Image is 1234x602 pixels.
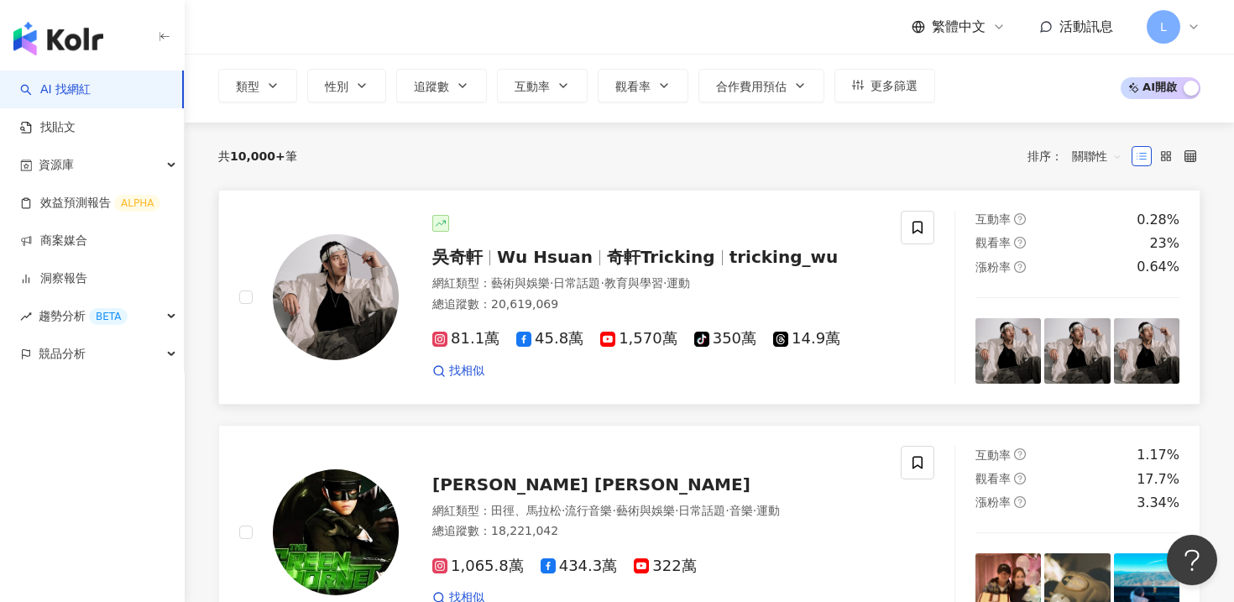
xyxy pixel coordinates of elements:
[1137,470,1179,489] div: 17.7%
[13,22,103,55] img: logo
[1114,318,1179,384] img: post-image
[975,212,1011,226] span: 互動率
[753,504,756,517] span: ·
[218,69,297,102] button: 類型
[20,311,32,322] span: rise
[678,504,725,517] span: 日常話題
[39,146,74,184] span: 資源庫
[729,247,839,267] span: tricking_wu
[975,495,1011,509] span: 漲粉率
[1014,261,1026,273] span: question-circle
[1072,143,1122,170] span: 關聯性
[600,276,604,290] span: ·
[1027,143,1132,170] div: 排序：
[634,558,696,575] span: 322萬
[565,504,612,517] span: 流行音樂
[1014,496,1026,508] span: question-circle
[1014,473,1026,484] span: question-circle
[432,247,483,267] span: 吳奇軒
[698,69,824,102] button: 合作費用預估
[729,504,753,517] span: 音樂
[497,247,593,267] span: Wu Hsuan
[550,276,553,290] span: ·
[236,80,259,93] span: 類型
[515,80,550,93] span: 互動率
[1167,535,1217,585] iframe: Help Scout Beacon - Open
[675,504,678,517] span: ·
[615,80,651,93] span: 觀看率
[432,363,484,380] a: 找相似
[432,296,881,313] div: 總追蹤數 ： 20,619,069
[325,80,348,93] span: 性別
[20,81,91,98] a: searchAI 找網紅
[725,504,729,517] span: ·
[516,330,583,348] span: 45.8萬
[432,330,499,348] span: 81.1萬
[491,504,562,517] span: 田徑、馬拉松
[1137,446,1179,464] div: 1.17%
[20,119,76,136] a: 找貼文
[975,260,1011,274] span: 漲粉率
[1137,258,1179,276] div: 0.64%
[449,363,484,380] span: 找相似
[1014,213,1026,225] span: question-circle
[432,558,524,575] span: 1,065.8萬
[20,195,160,212] a: 效益預測報告ALPHA
[871,79,918,92] span: 更多篩選
[667,276,690,290] span: 運動
[218,190,1200,406] a: KOL Avatar吳奇軒Wu Hsuan奇軒Trickingtricking_wu網紅類型：藝術與娛樂·日常話題·教育與學習·運動總追蹤數：20,619,06981.1萬45.8萬1,570萬...
[932,18,986,36] span: 繁體中文
[20,270,87,287] a: 洞察報告
[616,504,675,517] span: 藝術與娛樂
[491,276,550,290] span: 藝術與娛樂
[432,503,881,520] div: 網紅類型 ：
[834,69,935,102] button: 更多篩選
[1014,448,1026,460] span: question-circle
[1137,211,1179,229] div: 0.28%
[497,69,588,102] button: 互動率
[1014,237,1026,249] span: question-circle
[694,330,756,348] span: 350萬
[396,69,487,102] button: 追蹤數
[756,504,780,517] span: 運動
[273,234,399,360] img: KOL Avatar
[604,276,663,290] span: 教育與學習
[432,474,750,495] span: [PERSON_NAME] [PERSON_NAME]
[663,276,667,290] span: ·
[975,236,1011,249] span: 觀看率
[89,308,128,325] div: BETA
[1059,18,1113,34] span: 活動訊息
[541,558,618,575] span: 434.3萬
[612,504,615,517] span: ·
[414,80,449,93] span: 追蹤數
[607,247,715,267] span: 奇軒Tricking
[716,80,787,93] span: 合作費用預估
[1044,318,1110,384] img: post-image
[1137,494,1179,512] div: 3.34%
[230,149,285,163] span: 10,000+
[1149,234,1179,253] div: 23%
[975,448,1011,462] span: 互動率
[773,330,840,348] span: 14.9萬
[562,504,565,517] span: ·
[1160,18,1167,36] span: L
[39,335,86,373] span: 競品分析
[273,469,399,595] img: KOL Avatar
[975,318,1041,384] img: post-image
[218,149,297,163] div: 共 筆
[975,472,1011,485] span: 觀看率
[307,69,386,102] button: 性別
[20,233,87,249] a: 商案媒合
[600,330,677,348] span: 1,570萬
[598,69,688,102] button: 觀看率
[432,523,881,540] div: 總追蹤數 ： 18,221,042
[553,276,600,290] span: 日常話題
[39,297,128,335] span: 趨勢分析
[432,275,881,292] div: 網紅類型 ：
